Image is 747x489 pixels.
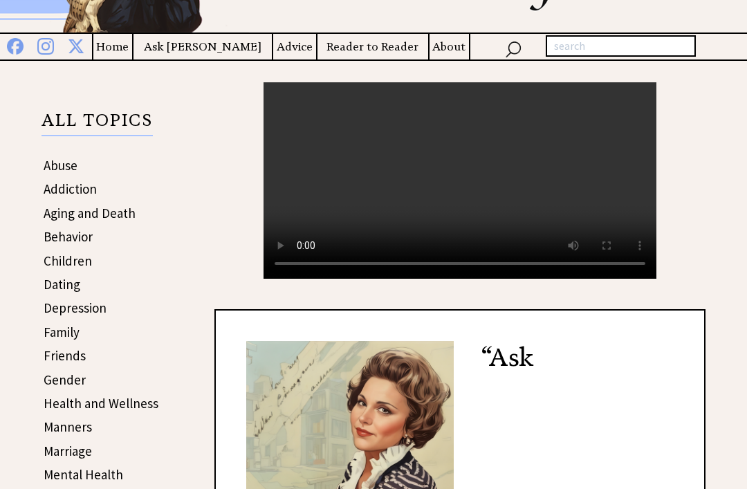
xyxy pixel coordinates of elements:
[546,35,696,57] input: search
[44,347,86,364] a: Friends
[44,276,80,293] a: Dating
[44,418,92,435] a: Manners
[44,157,77,174] a: Abuse
[68,35,84,54] img: x%20blue.png
[264,82,656,279] video: Your browser does not support the audio element.
[44,252,92,269] a: Children
[37,35,54,55] img: instagram%20blue.png
[44,466,123,483] a: Mental Health
[7,35,24,55] img: facebook%20blue.png
[44,228,93,245] a: Behavior
[430,38,469,55] a: About
[44,205,136,221] a: Aging and Death
[93,38,132,55] a: Home
[44,371,86,388] a: Gender
[44,299,107,316] a: Depression
[133,38,272,55] a: Ask [PERSON_NAME]
[44,324,80,340] a: Family
[44,443,92,459] a: Marriage
[505,38,522,58] img: search_nav.png
[273,38,316,55] a: Advice
[317,38,428,55] a: Reader to Reader
[44,395,158,412] a: Health and Wellness
[41,113,153,136] p: ALL TOPICS
[44,181,97,197] a: Addiction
